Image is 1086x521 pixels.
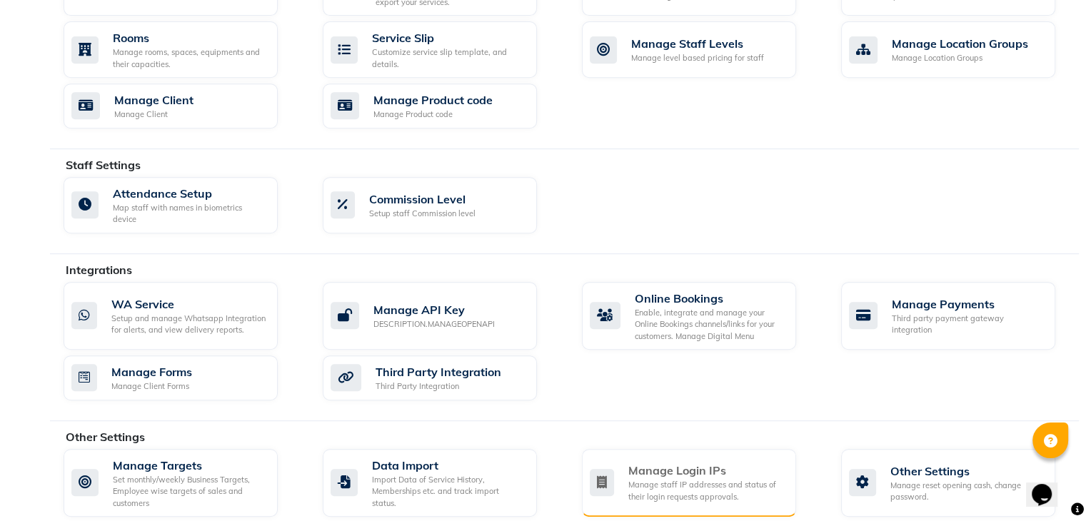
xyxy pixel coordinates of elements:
[323,21,560,78] a: Service SlipCustomize service slip template, and details.
[628,479,785,502] div: Manage staff IP addresses and status of their login requests approvals.
[372,474,526,510] div: Import Data of Service History, Memberships etc. and track import status.
[892,52,1028,64] div: Manage Location Groups
[1026,464,1072,507] iframe: chat widget
[323,282,560,350] a: Manage API KeyDESCRIPTION.MANAGEOPENAPI
[582,21,820,78] a: Manage Staff LevelsManage level based pricing for staff
[372,457,526,474] div: Data Import
[113,474,266,510] div: Set monthly/weekly Business Targets, Employee wise targets of sales and customers
[890,462,1044,480] div: Other Settings
[113,185,266,202] div: Attendance Setup
[631,35,764,52] div: Manage Staff Levels
[635,307,785,343] div: Enable, integrate and manage your Online Bookings channels/links for your customers. Manage Digit...
[64,282,301,350] a: WA ServiceSetup and manage Whatsapp Integration for alerts, and view delivery reports.
[323,355,560,400] a: Third Party IntegrationThird Party Integration
[64,21,301,78] a: RoomsManage rooms, spaces, equipments and their capacities.
[892,35,1028,52] div: Manage Location Groups
[582,449,820,517] a: Manage Login IPsManage staff IP addresses and status of their login requests approvals.
[841,21,1079,78] a: Manage Location GroupsManage Location Groups
[114,108,193,121] div: Manage Client
[841,449,1079,517] a: Other SettingsManage reset opening cash, change password.
[635,290,785,307] div: Online Bookings
[114,91,193,108] div: Manage Client
[113,202,266,226] div: Map staff with names in biometrics device
[111,295,266,313] div: WA Service
[111,313,266,336] div: Setup and manage Whatsapp Integration for alerts, and view delivery reports.
[372,29,526,46] div: Service Slip
[582,282,820,350] a: Online BookingsEnable, integrate and manage your Online Bookings channels/links for your customer...
[373,91,493,108] div: Manage Product code
[890,480,1044,503] div: Manage reset opening cash, change password.
[373,301,495,318] div: Manage API Key
[376,363,501,380] div: Third Party Integration
[372,46,526,70] div: Customize service slip template, and details.
[892,295,1044,313] div: Manage Payments
[323,84,560,128] a: Manage Product codeManage Product code
[841,282,1079,350] a: Manage PaymentsThird party payment gateway integration
[631,52,764,64] div: Manage level based pricing for staff
[628,462,785,479] div: Manage Login IPs
[373,108,493,121] div: Manage Product code
[376,380,501,393] div: Third Party Integration
[111,363,192,380] div: Manage Forms
[369,191,476,208] div: Commission Level
[113,29,266,46] div: Rooms
[64,355,301,400] a: Manage FormsManage Client Forms
[64,84,301,128] a: Manage ClientManage Client
[113,457,266,474] div: Manage Targets
[64,177,301,233] a: Attendance SetupMap staff with names in biometrics device
[111,380,192,393] div: Manage Client Forms
[323,449,560,517] a: Data ImportImport Data of Service History, Memberships etc. and track import status.
[892,313,1044,336] div: Third party payment gateway integration
[369,208,476,220] div: Setup staff Commission level
[64,449,301,517] a: Manage TargetsSet monthly/weekly Business Targets, Employee wise targets of sales and customers
[113,46,266,70] div: Manage rooms, spaces, equipments and their capacities.
[323,177,560,233] a: Commission LevelSetup staff Commission level
[373,318,495,330] div: DESCRIPTION.MANAGEOPENAPI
